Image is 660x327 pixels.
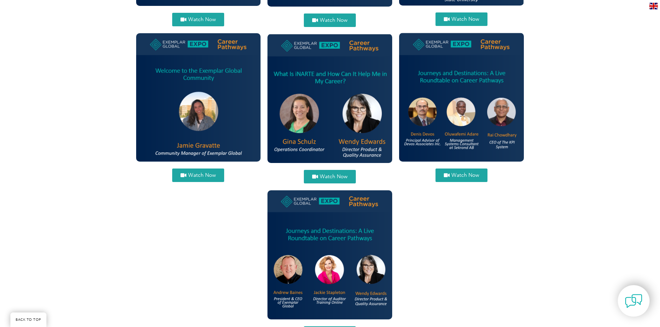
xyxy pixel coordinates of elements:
[172,13,224,26] a: Watch Now
[625,292,642,310] img: contact-chat.png
[435,12,487,26] a: Watch Now
[451,173,479,178] span: Watch Now
[188,173,216,178] span: Watch Now
[172,169,224,182] a: Watch Now
[304,13,356,27] a: Watch Now
[451,17,479,22] span: Watch Now
[136,33,261,162] img: jamie
[304,170,356,183] a: Watch Now
[649,3,658,9] img: en
[320,174,347,179] span: Watch Now
[435,169,487,182] a: Watch Now
[188,17,216,22] span: Watch Now
[267,34,392,163] img: gina and wendy
[10,312,46,327] a: BACK TO TOP
[320,18,347,23] span: Watch Now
